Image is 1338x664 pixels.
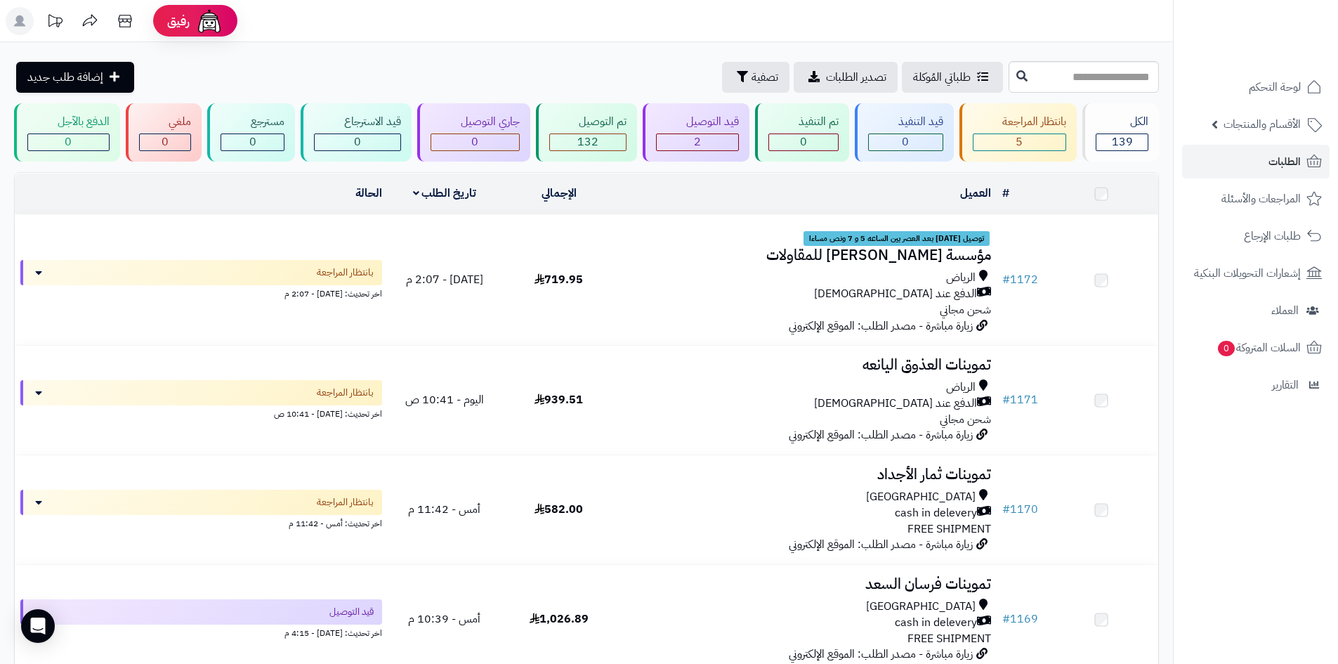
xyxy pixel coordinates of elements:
[298,103,414,162] a: قيد الاسترجاع 0
[249,134,256,150] span: 0
[1221,189,1301,209] span: المراجعات والأسئلة
[405,391,484,408] span: اليوم - 10:41 ص
[577,134,598,150] span: 132
[534,501,583,518] span: 582.00
[1224,115,1301,134] span: الأقسام والمنتجات
[37,7,72,39] a: تحديثات المنصة
[960,185,991,202] a: العميل
[1249,77,1301,97] span: لوحة التحكم
[317,386,374,400] span: بانتظار المراجعة
[657,134,738,150] div: 2
[973,114,1067,130] div: بانتظار المراجعة
[329,605,374,619] span: قيد التوصيل
[973,134,1066,150] div: 5
[1182,182,1330,216] a: المراجعات والأسئلة
[195,7,223,35] img: ai-face.png
[221,134,284,150] div: 0
[789,427,973,443] span: زيارة مباشرة - مصدر الطلب: الموقع الإلكتروني
[1096,114,1148,130] div: الكل
[1268,152,1301,171] span: الطلبات
[789,536,973,553] span: زيارة مباشرة - مصدر الطلب: الموقع الإلكتروني
[1182,219,1330,253] a: طلبات الإرجاع
[534,391,583,408] span: 939.51
[940,411,991,428] span: شحن مجاني
[355,185,382,202] a: الحالة
[804,231,990,247] span: توصيل [DATE] بعد العصر بين الساعه 5 و 7 ونص مساءا
[1002,611,1010,627] span: #
[530,611,589,627] span: 1,026.89
[946,270,976,286] span: الرياض
[1272,375,1299,395] span: التقارير
[868,114,943,130] div: قيد التنفيذ
[162,134,169,150] span: 0
[314,114,401,130] div: قيد الاسترجاع
[1216,338,1301,358] span: السلات المتروكة
[1194,263,1301,283] span: إشعارات التحويلات البنكية
[1002,271,1038,288] a: #1172
[1002,185,1009,202] a: #
[946,379,976,396] span: الرياض
[852,103,957,162] a: قيد التنفيذ 0
[622,576,991,592] h3: تموينات فرسان السعد
[722,62,789,93] button: تصفية
[1002,501,1010,518] span: #
[1242,39,1325,69] img: logo-2.png
[550,134,627,150] div: 132
[21,609,55,643] div: Open Intercom Messenger
[866,489,976,505] span: [GEOGRAPHIC_DATA]
[622,467,991,483] h3: تموينات ثمار الأجداد
[902,134,909,150] span: 0
[1244,226,1301,246] span: طلبات الإرجاع
[65,134,72,150] span: 0
[1182,256,1330,290] a: إشعارات التحويلات البنكية
[907,630,991,647] span: FREE SHIPMENT
[895,615,977,631] span: cash in delevery
[640,103,752,162] a: قيد التوصيل 2
[794,62,898,93] a: تصدير الطلبات
[1080,103,1162,162] a: الكل139
[895,505,977,521] span: cash in delevery
[20,285,382,300] div: اخر تحديث: [DATE] - 2:07 م
[549,114,627,130] div: تم التوصيل
[11,103,123,162] a: الدفع بالآجل 0
[221,114,284,130] div: مسترجع
[940,301,991,318] span: شحن مجاني
[902,62,1003,93] a: طلباتي المُوكلة
[16,62,134,93] a: إضافة طلب جديد
[204,103,298,162] a: مسترجع 0
[1182,331,1330,365] a: السلات المتروكة0
[1218,341,1235,356] span: 0
[1002,391,1038,408] a: #1171
[533,103,641,162] a: تم التوصيل 132
[907,521,991,538] span: FREE SHIPMENT
[752,103,852,162] a: تم التنفيذ 0
[406,271,483,288] span: [DATE] - 2:07 م
[431,134,519,150] div: 0
[20,405,382,420] div: اخر تحديث: [DATE] - 10:41 ص
[752,69,778,86] span: تصفية
[789,318,973,334] span: زيارة مباشرة - مصدر الطلب: الموقع الإلكتروني
[957,103,1080,162] a: بانتظار المراجعة 5
[139,114,192,130] div: ملغي
[800,134,807,150] span: 0
[769,134,838,150] div: 0
[1182,368,1330,402] a: التقارير
[622,247,991,263] h3: مؤسسة [PERSON_NAME] للمقاولات
[354,134,361,150] span: 0
[866,599,976,615] span: [GEOGRAPHIC_DATA]
[317,266,374,280] span: بانتظار المراجعة
[1271,301,1299,320] span: العملاء
[20,625,382,639] div: اخر تحديث: [DATE] - 4:15 م
[431,114,520,130] div: جاري التوصيل
[317,495,374,509] span: بانتظار المراجعة
[1182,145,1330,178] a: الطلبات
[140,134,191,150] div: 0
[622,357,991,373] h3: تموينات العذوق اليانعه
[534,271,583,288] span: 719.95
[1002,501,1038,518] a: #1170
[413,185,477,202] a: تاريخ الطلب
[1182,294,1330,327] a: العملاء
[694,134,701,150] span: 2
[1002,391,1010,408] span: #
[408,611,480,627] span: أمس - 10:39 م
